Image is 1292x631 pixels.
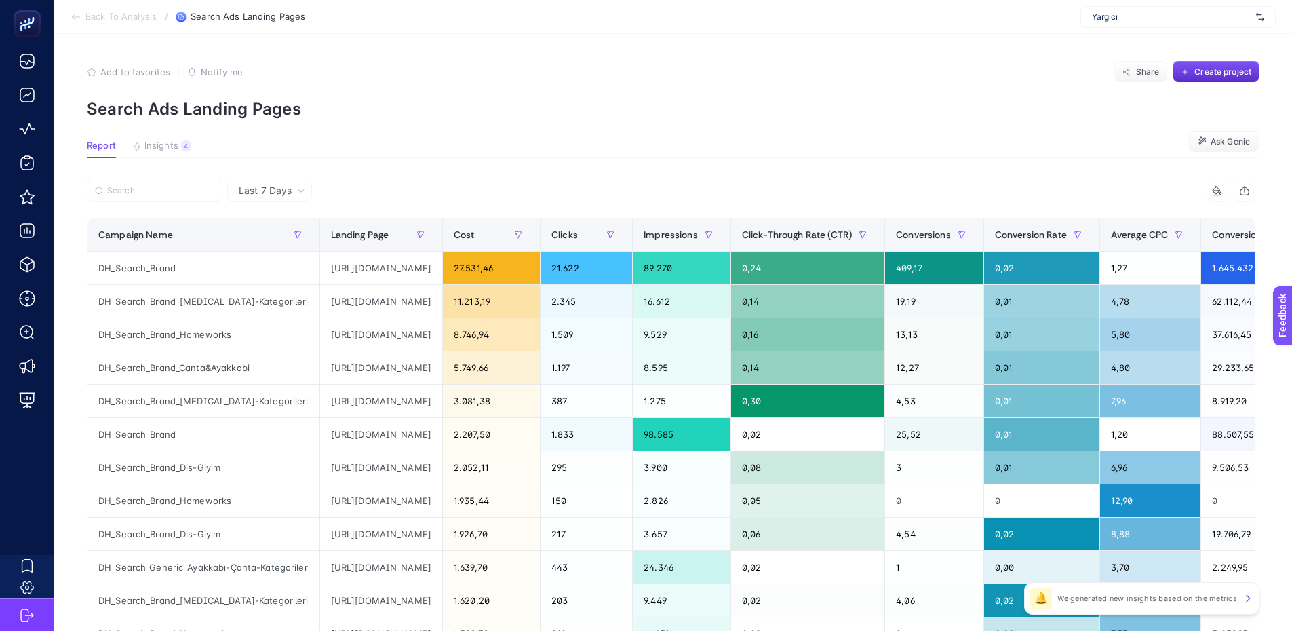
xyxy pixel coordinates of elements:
span: Landing Page [331,229,389,240]
div: 1,27 [1100,252,1201,284]
span: Create project [1194,66,1251,77]
div: 0,02 [731,551,884,584]
span: Cost [454,229,475,240]
div: 0,05 [731,484,884,517]
div: 8.595 [633,351,730,384]
div: 409,17 [885,252,983,284]
div: 98.585 [633,418,730,451]
div: DH_Search_Generic_Ayakkabı-Çanta-Kategoriler [87,551,319,584]
div: 1,20 [1100,418,1201,451]
div: DH_Search_Brand_Homeworks [87,484,319,517]
div: DH_Search_Brand_[MEDICAL_DATA]-Kategorileri [87,385,319,417]
button: Ask Genie [1188,131,1259,153]
div: 387 [541,385,632,417]
div: 6,96 [1100,451,1201,484]
div: 5.749,66 [443,351,540,384]
span: Ask Genie [1211,136,1250,147]
div: 4,06 [885,584,983,617]
div: 4,54 [885,518,983,550]
div: 0,14 [731,351,884,384]
div: [URL][DOMAIN_NAME] [320,551,442,584]
div: 203 [541,584,632,617]
div: DH_Search_Brand_Dis-Giyim [87,451,319,484]
div: 1.620,20 [443,584,540,617]
div: 21.622 [541,252,632,284]
div: 1 [885,551,983,584]
div: DH_Search_Brand_Canta&Ayakkabi [87,351,319,384]
button: Add to favorites [87,66,170,77]
div: 0,16 [731,318,884,351]
div: 9.529 [633,318,730,351]
div: 0,01 [984,351,1099,384]
div: [URL][DOMAIN_NAME] [320,418,442,451]
p: Search Ads Landing Pages [87,99,1259,119]
div: 1.926,70 [443,518,540,550]
span: Back To Analysis [85,12,157,22]
div: 0,01 [984,318,1099,351]
div: [URL][DOMAIN_NAME] [320,518,442,550]
div: 1.639,70 [443,551,540,584]
div: 0,24 [731,252,884,284]
div: 0,01 [984,385,1099,417]
div: 8.746,94 [443,318,540,351]
span: Feedback [8,4,52,15]
span: Share [1136,66,1160,77]
div: 3.081,38 [443,385,540,417]
div: 4 [181,140,191,151]
div: 0,01 [984,451,1099,484]
div: 150 [541,484,632,517]
p: We generated new insights based on the metrics [1057,593,1237,604]
div: 25,52 [885,418,983,451]
div: 1.197 [541,351,632,384]
div: 9.449 [633,584,730,617]
div: 0,01 [984,285,1099,318]
div: 0 [885,484,983,517]
div: 0,01 [984,418,1099,451]
div: 0,14 [731,285,884,318]
span: Impressions [644,229,698,240]
div: [URL][DOMAIN_NAME] [320,451,442,484]
div: 13,13 [885,318,983,351]
button: Share [1114,61,1167,83]
div: 16.612 [633,285,730,318]
div: 1.509 [541,318,632,351]
div: DH_Search_Brand [87,252,319,284]
span: Campaign Name [98,229,173,240]
div: 12,90 [1100,484,1201,517]
span: Clicks [551,229,578,240]
span: Last 7 Days [239,184,292,197]
button: Notify me [187,66,243,77]
span: Insights [144,140,178,151]
div: 12,27 [885,351,983,384]
span: Report [87,140,116,151]
div: 24.346 [633,551,730,584]
div: 11.213,19 [443,285,540,318]
div: 2.052,11 [443,451,540,484]
div: [URL][DOMAIN_NAME] [320,484,442,517]
span: Average CPC [1111,229,1169,240]
div: 0,02 [731,418,884,451]
div: [URL][DOMAIN_NAME] [320,351,442,384]
span: Add to favorites [100,66,170,77]
div: DH_Search_Brand_[MEDICAL_DATA]-Kategorileri [87,584,319,617]
button: Create project [1173,61,1259,83]
div: 3.657 [633,518,730,550]
div: 3,70 [1100,551,1201,584]
div: 7,96 [1100,385,1201,417]
span: Yargıcı [1092,12,1251,22]
div: 2.345 [541,285,632,318]
div: [URL][DOMAIN_NAME] [320,252,442,284]
div: 0,08 [731,451,884,484]
div: 4,78 [1100,285,1201,318]
div: 3 [885,451,983,484]
div: 27.531,46 [443,252,540,284]
div: 0,02 [984,252,1099,284]
div: 1.935,44 [443,484,540,517]
div: 2.207,50 [443,418,540,451]
div: 0,30 [731,385,884,417]
div: DH_Search_Brand [87,418,319,451]
div: 4,80 [1100,351,1201,384]
div: [URL][DOMAIN_NAME] [320,285,442,318]
div: 217 [541,518,632,550]
span: / [165,11,168,22]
